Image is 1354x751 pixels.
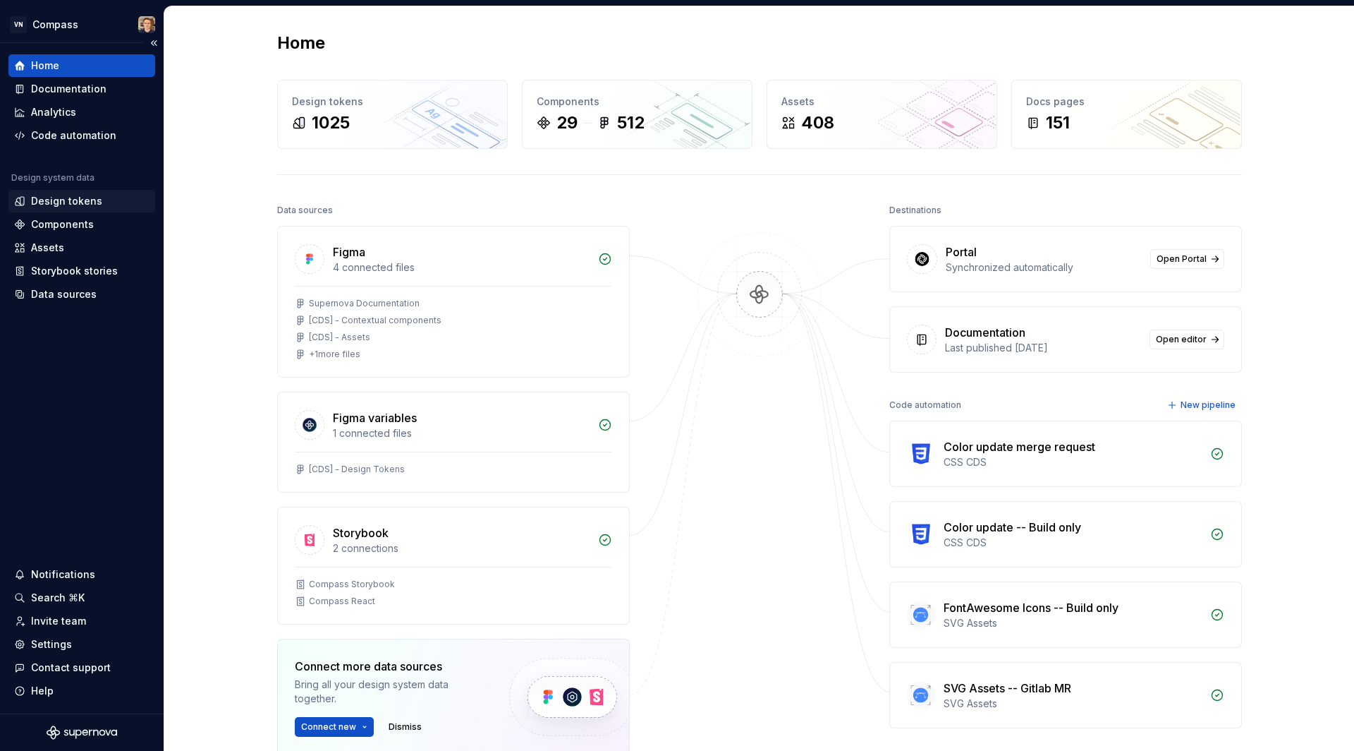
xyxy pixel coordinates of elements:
[8,680,155,702] button: Help
[944,438,1095,455] div: Color update merge request
[8,213,155,236] a: Components
[522,80,752,149] a: Components29512
[3,9,161,40] button: VNCompassUgo Jauffret
[31,82,106,96] div: Documentation
[1163,395,1242,415] button: New pipeline
[31,59,59,73] div: Home
[309,596,375,607] div: Compass React
[889,200,941,220] div: Destinations
[295,658,485,675] div: Connect more data sources
[1157,253,1207,265] span: Open Portal
[944,599,1118,616] div: FontAwesome Icons -- Build only
[31,217,94,232] div: Components
[8,124,155,147] a: Code automation
[295,678,485,706] div: Bring all your design system data together.
[1011,80,1242,149] a: Docs pages151
[1046,112,1070,134] div: 151
[889,395,961,415] div: Code automation
[333,409,417,426] div: Figma variables
[309,579,395,590] div: Compass Storybook
[31,287,97,301] div: Data sources
[8,283,155,306] a: Data sources
[31,684,54,698] div: Help
[309,298,420,309] div: Supernova Documentation
[537,95,738,109] div: Components
[8,190,155,212] a: Design tokens
[944,455,1202,469] div: CSS CDS
[767,80,997,149] a: Assets408
[31,241,64,255] div: Assets
[31,637,72,651] div: Settings
[801,112,834,134] div: 408
[295,717,374,737] button: Connect new
[944,697,1202,711] div: SVG Assets
[382,717,428,737] button: Dismiss
[11,172,94,184] div: Design system data
[292,95,493,109] div: Design tokens
[309,464,405,475] div: [CDS] - Design Tokens
[31,614,86,628] div: Invite team
[277,32,325,54] h2: Home
[944,519,1081,536] div: Color update -- Build only
[31,264,118,278] div: Storybook stories
[8,101,155,124] a: Analytics
[138,16,155,33] img: Ugo Jauffret
[47,726,117,740] svg: Supernova Logo
[10,16,27,33] div: VN
[556,112,578,134] div: 29
[8,236,155,259] a: Assets
[309,315,441,326] div: [CDS] - Contextual components
[1156,334,1207,345] span: Open editor
[31,128,116,143] div: Code automation
[944,616,1202,630] div: SVG Assets
[277,507,630,625] a: Storybook2 connectionsCompass StorybookCompass React
[8,563,155,586] button: Notifications
[944,536,1202,550] div: CSS CDS
[945,341,1141,355] div: Last published [DATE]
[31,105,76,119] div: Analytics
[31,567,95,582] div: Notifications
[8,656,155,679] button: Contact support
[333,524,389,541] div: Storybook
[277,392,630,493] a: Figma variables1 connected files[CDS] - Design Tokens
[277,80,508,149] a: Design tokens1025
[301,721,356,733] span: Connect new
[333,541,590,555] div: 2 connections
[944,680,1071,697] div: SVG Assets -- Gitlab MR
[333,260,590,275] div: 4 connected files
[32,18,78,32] div: Compass
[781,95,982,109] div: Assets
[31,661,111,675] div: Contact support
[309,349,360,360] div: + 1 more files
[1150,249,1224,269] a: Open Portal
[945,324,1025,341] div: Documentation
[312,112,350,134] div: 1025
[333,244,365,260] div: Figma
[946,260,1142,275] div: Synchronized automatically
[389,721,422,733] span: Dismiss
[946,244,977,260] div: Portal
[617,112,645,134] div: 512
[8,610,155,632] a: Invite team
[31,194,102,208] div: Design tokens
[277,200,333,220] div: Data sources
[8,633,155,656] a: Settings
[1026,95,1227,109] div: Docs pages
[309,332,370,343] div: [CDS] - Assets
[8,54,155,77] a: Home
[144,33,164,53] button: Collapse sidebar
[277,226,630,378] a: Figma4 connected filesSupernova Documentation[CDS] - Contextual components[CDS] - Assets+1more files
[1149,330,1224,349] a: Open editor
[8,78,155,100] a: Documentation
[333,426,590,440] div: 1 connected files
[1181,399,1236,411] span: New pipeline
[8,587,155,609] button: Search ⌘K
[31,591,85,605] div: Search ⌘K
[8,260,155,282] a: Storybook stories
